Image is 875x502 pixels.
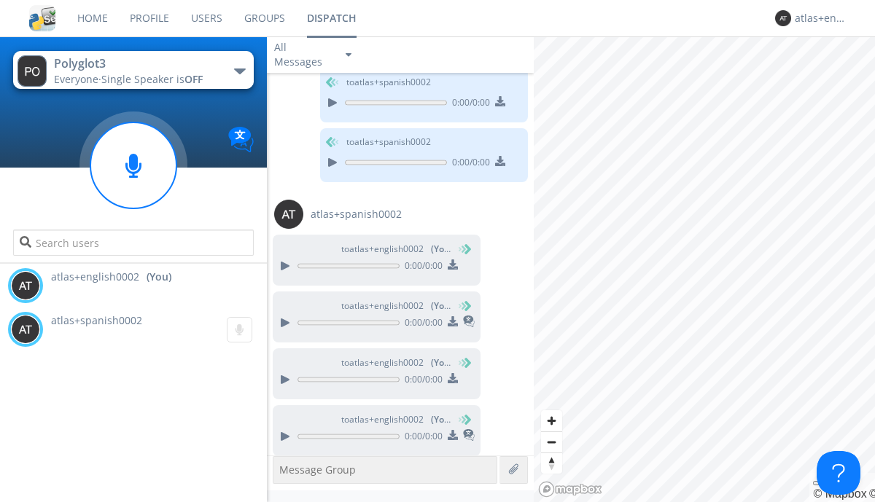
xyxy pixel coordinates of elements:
[495,156,505,166] img: download media button
[346,76,431,89] span: to atlas+spanish0002
[11,315,40,344] img: 373638.png
[463,427,475,446] span: This is a translated message
[813,481,825,485] button: Toggle attribution
[54,72,218,87] div: Everyone ·
[400,316,443,332] span: 0:00 / 0:00
[147,270,171,284] div: (You)
[795,11,849,26] div: atlas+english0002
[341,356,451,369] span: to atlas+english0002
[541,410,562,431] button: Zoom in
[463,313,475,332] span: This is a translated message
[341,299,451,313] span: to atlas+english0002
[447,96,490,112] span: 0:00 / 0:00
[448,316,458,326] img: download media button
[274,200,303,229] img: 373638.png
[448,259,458,270] img: download media button
[448,430,458,440] img: download media button
[274,40,332,69] div: All Messages
[400,373,443,389] span: 0:00 / 0:00
[431,243,453,255] span: (You)
[541,432,562,452] span: Zoom out
[431,356,453,369] span: (You)
[101,72,203,86] span: Single Speaker is
[431,413,453,425] span: (You)
[54,55,218,72] div: Polyglot3
[400,430,443,446] span: 0:00 / 0:00
[463,315,475,327] img: translated-message
[29,5,55,31] img: cddb5a64eb264b2086981ab96f4c1ba7
[341,243,451,256] span: to atlas+english0002
[431,299,453,312] span: (You)
[775,10,791,26] img: 373638.png
[11,271,40,300] img: 373638.png
[813,487,866,500] a: Mapbox
[817,451,860,495] iframe: Toggle Customer Support
[495,96,505,106] img: download media button
[13,51,253,89] button: Polyglot3Everyone·Single Speaker isOFF
[346,136,431,149] span: to atlas+spanish0002
[311,207,402,221] span: atlas+spanish0002
[51,313,142,327] span: atlas+spanish0002
[463,429,475,441] img: translated-message
[447,156,490,172] span: 0:00 / 0:00
[541,431,562,452] button: Zoom out
[341,413,451,426] span: to atlas+english0002
[17,55,47,87] img: 373638.png
[51,270,139,284] span: atlas+english0002
[541,452,562,474] button: Reset bearing to north
[448,373,458,383] img: download media button
[228,127,254,152] img: Translation enabled
[400,259,443,275] span: 0:00 / 0:00
[13,230,253,256] input: Search users
[346,53,351,57] img: caret-down-sm.svg
[184,72,203,86] span: OFF
[538,481,602,498] a: Mapbox logo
